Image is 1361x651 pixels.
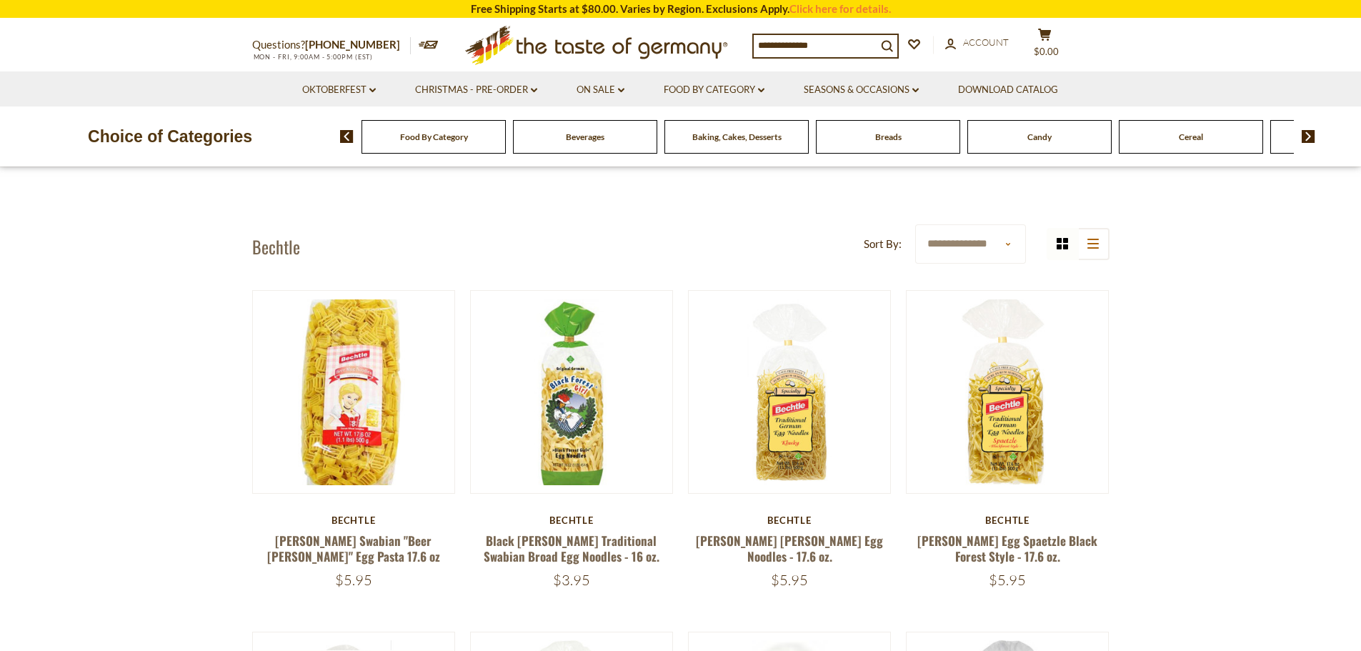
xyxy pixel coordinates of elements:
a: On Sale [577,82,624,98]
a: Food By Category [664,82,764,98]
span: $5.95 [335,571,372,589]
a: [PERSON_NAME] Egg Spaetzle Black Forest Style - 17.6 oz. [917,532,1097,565]
img: next arrow [1302,130,1315,143]
a: Food By Category [400,131,468,142]
div: Bechtle [906,515,1110,526]
span: MON - FRI, 9:00AM - 5:00PM (EST) [252,53,374,61]
label: Sort By: [864,235,902,253]
p: Questions? [252,36,411,54]
a: Download Catalog [958,82,1058,98]
a: Seasons & Occasions [804,82,919,98]
a: Breads [875,131,902,142]
span: Account [963,36,1009,48]
a: [PERSON_NAME] Swabian "Beer [PERSON_NAME]" Egg Pasta 17.6 oz [267,532,440,565]
a: Candy [1027,131,1052,142]
img: Bechtle Egg Spaetzle Black Forest Style - 17.6 oz. [907,291,1109,493]
a: Black [PERSON_NAME] Traditional Swabian Broad Egg Noodles - 16 oz. [484,532,659,565]
img: Bechtle Klusky Egg Noodles - 17.6 oz. [689,291,891,493]
span: $3.95 [553,571,590,589]
h1: Bechtle [252,236,300,257]
button: $0.00 [1024,28,1067,64]
a: Christmas - PRE-ORDER [415,82,537,98]
span: $5.95 [989,571,1026,589]
a: Cereal [1179,131,1203,142]
div: Bechtle [470,515,674,526]
div: Bechtle [688,515,892,526]
span: $0.00 [1034,46,1059,57]
img: Black Forest Girl Traditional Swabian Broad Egg Noodles - 16 oz. [471,291,673,493]
div: Bechtle [252,515,456,526]
a: Beverages [566,131,604,142]
img: Bechtle Swabian "Beer Stein" Egg Pasta 17.6 oz [253,291,455,493]
a: [PHONE_NUMBER] [305,38,400,51]
a: Click here for details. [789,2,891,15]
a: Account [945,35,1009,51]
a: Oktoberfest [302,82,376,98]
span: $5.95 [771,571,808,589]
a: Baking, Cakes, Desserts [692,131,782,142]
img: previous arrow [340,130,354,143]
a: [PERSON_NAME] [PERSON_NAME] Egg Noodles - 17.6 oz. [696,532,883,565]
